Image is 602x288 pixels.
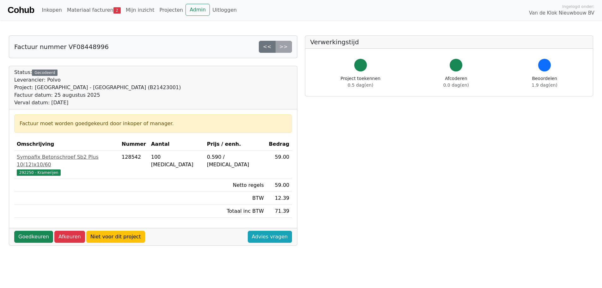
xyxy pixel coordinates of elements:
[17,153,117,169] div: Sympafix Betonschroef Sb2 Plus 10(12)x10/60
[204,179,266,192] td: Netto regels
[266,138,292,151] th: Bedrag
[20,120,287,127] div: Factuur moet worden goedgekeurd door inkoper of manager.
[113,7,121,14] span: 2
[119,138,149,151] th: Nummer
[341,75,380,89] div: Project toekennen
[266,205,292,218] td: 71.39
[14,99,181,107] div: Verval datum: [DATE]
[64,4,123,16] a: Materiaal facturen2
[207,153,264,169] div: 0.590 / [MEDICAL_DATA]
[14,76,181,84] div: Leverancier: Polvo
[14,138,119,151] th: Omschrijving
[17,169,61,176] span: 292250 - Kramerijen
[8,3,34,18] a: Cohub
[266,179,292,192] td: 59.00
[529,9,594,17] span: Van de Klok Nieuwbouw BV
[204,138,266,151] th: Prijs / eenh.
[266,192,292,205] td: 12.39
[149,138,204,151] th: Aantal
[204,205,266,218] td: Totaal inc BTW
[443,83,469,88] span: 0.0 dag(en)
[14,69,181,107] div: Status:
[157,4,185,16] a: Projecten
[14,43,109,51] h5: Factuur nummer VF08448996
[532,75,557,89] div: Beoordelen
[119,151,149,179] td: 128542
[259,41,276,53] a: <<
[185,4,210,16] a: Admin
[532,83,557,88] span: 1.9 dag(en)
[14,231,53,243] a: Goedkeuren
[562,3,594,9] span: Ingelogd onder:
[14,84,181,91] div: Project: [GEOGRAPHIC_DATA] - [GEOGRAPHIC_DATA] (B21423001)
[39,4,64,16] a: Inkopen
[204,192,266,205] td: BTW
[14,91,181,99] div: Factuur datum: 25 augustus 2025
[348,83,373,88] span: 0.5 dag(en)
[310,38,588,46] h5: Verwerkingstijd
[248,231,292,243] a: Advies vragen
[32,70,58,76] div: Gecodeerd
[17,153,117,176] a: Sympafix Betonschroef Sb2 Plus 10(12)x10/60292250 - Kramerijen
[266,151,292,179] td: 59.00
[86,231,145,243] a: Niet voor dit project
[151,153,202,169] div: 100 [MEDICAL_DATA]
[123,4,157,16] a: Mijn inzicht
[210,4,239,16] a: Uitloggen
[54,231,85,243] a: Afkeuren
[443,75,469,89] div: Afcoderen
